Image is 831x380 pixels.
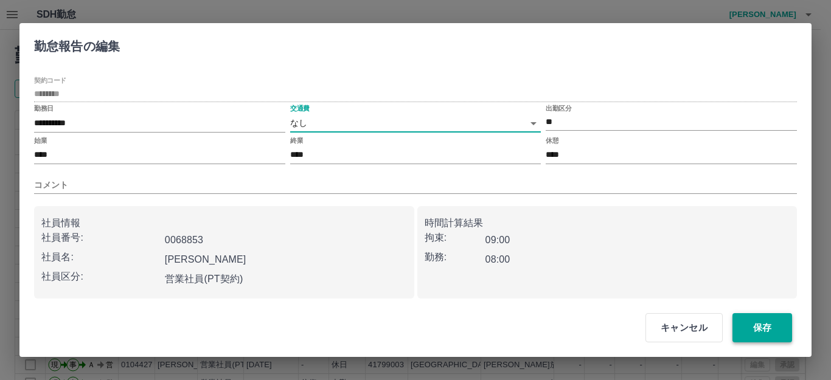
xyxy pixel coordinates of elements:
button: 保存 [732,313,792,342]
button: キャンセル [645,313,723,342]
p: 勤務: [425,250,485,264]
p: 社員区分: [41,269,160,284]
b: 08:00 [485,254,510,264]
label: 勤務日 [34,104,54,113]
label: 始業 [34,136,47,145]
label: 出勤区分 [546,104,571,113]
p: 社員名: [41,250,160,264]
label: 終業 [290,136,303,145]
p: 社員番号: [41,230,160,245]
label: 交通費 [290,104,310,113]
b: 営業社員(PT契約) [165,274,243,284]
b: 09:00 [485,235,510,245]
b: [PERSON_NAME] [165,254,246,264]
b: 0068853 [165,235,203,245]
h2: 勤怠報告の編集 [19,23,134,64]
div: なし [290,114,541,132]
p: 拘束: [425,230,485,245]
label: 休憩 [546,136,558,145]
p: 時間計算結果 [425,216,790,230]
p: 社員情報 [41,216,407,230]
label: 契約コード [34,76,66,85]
